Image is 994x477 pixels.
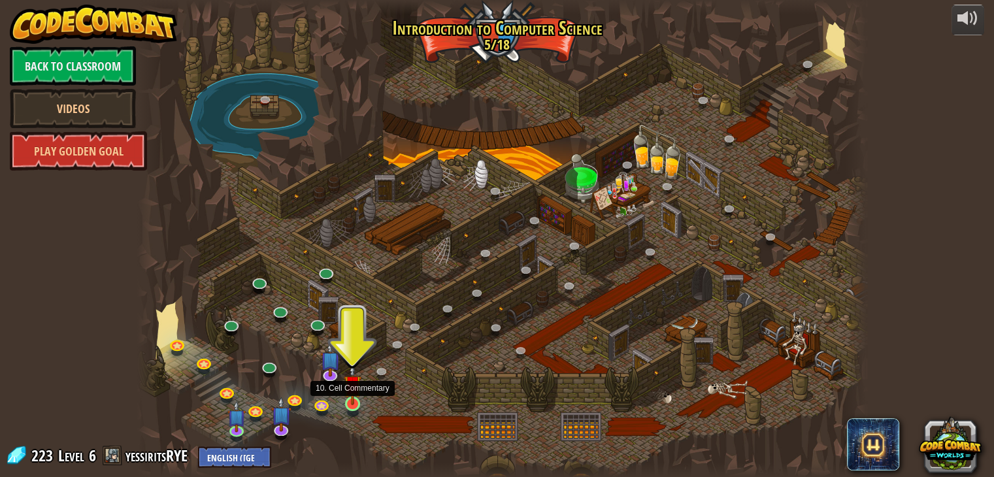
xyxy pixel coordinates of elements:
img: level-banner-unstarted-subscriber.png [271,397,291,432]
img: level-banner-unstarted-subscriber.png [320,342,340,377]
a: yessiritsRYE [125,445,191,466]
button: Adjust volume [952,5,984,35]
a: Back to Classroom [10,46,136,86]
img: level-banner-unstarted.png [344,363,362,405]
a: Videos [10,89,136,128]
img: CodeCombat - Learn how to code by playing a game [10,5,177,44]
span: Level [58,445,84,467]
span: 6 [89,445,96,466]
span: 223 [31,445,57,466]
a: Play Golden Goal [10,131,147,171]
img: level-banner-unstarted-subscriber.png [227,401,246,433]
